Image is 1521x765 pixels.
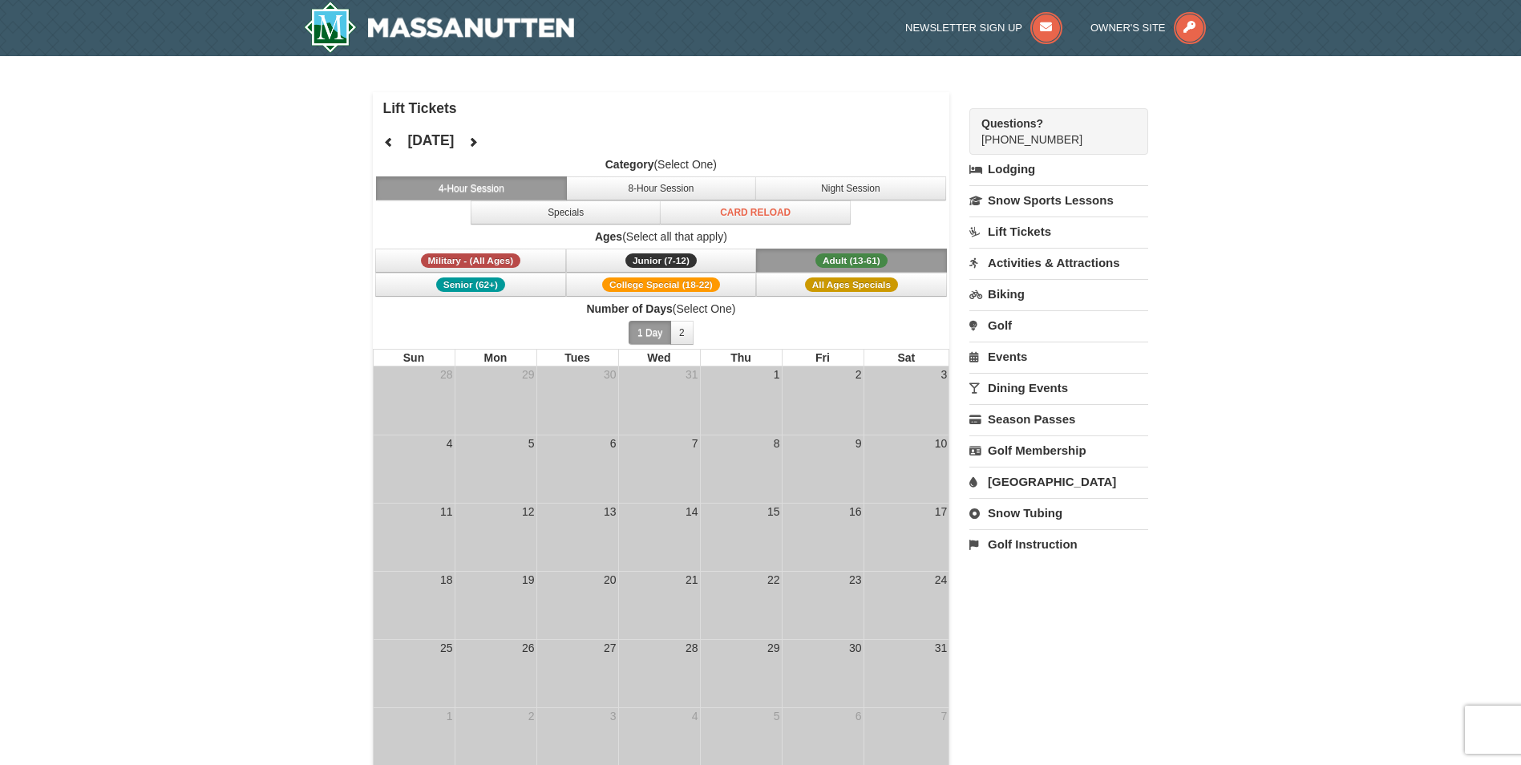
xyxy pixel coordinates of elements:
button: Junior (7-12) [566,249,757,273]
strong: Questions? [981,117,1043,130]
div: 30 [602,366,618,382]
div: 21 [684,572,700,588]
div: 31 [933,640,949,656]
div: 11 [439,504,455,520]
div: 31 [684,366,700,382]
div: 24 [933,572,949,588]
button: Senior (62+) [375,273,566,297]
a: Massanutten Resort [304,2,575,53]
th: Thu [700,349,782,366]
div: 3 [609,708,618,724]
a: Owner's Site [1090,22,1206,34]
h4: [DATE] [407,132,454,148]
div: 13 [602,504,618,520]
a: Golf [969,310,1148,340]
div: 3 [939,366,949,382]
th: Sun [373,349,455,366]
span: Military - (All Ages) [421,253,521,268]
button: Specials [471,200,661,225]
div: 10 [933,435,949,451]
div: 29 [766,640,782,656]
button: Night Session [755,176,946,200]
button: Adult (13-61) [756,249,947,273]
button: All Ages Specials [756,273,947,297]
div: 25 [439,640,455,656]
div: 4 [690,708,700,724]
div: 18 [439,572,455,588]
div: 9 [854,435,864,451]
div: 14 [684,504,700,520]
strong: Category [605,158,654,171]
div: 16 [847,504,864,520]
label: (Select One) [373,301,950,317]
div: 27 [602,640,618,656]
div: 20 [602,572,618,588]
a: Dining Events [969,373,1148,403]
button: 4-Hour Session [376,176,567,200]
span: Newsletter Sign Up [905,22,1022,34]
span: Owner's Site [1090,22,1166,34]
button: 2 [670,321,694,345]
a: Biking [969,279,1148,309]
div: 1 [772,366,782,382]
div: 19 [520,572,536,588]
div: 26 [520,640,536,656]
div: 8 [772,435,782,451]
div: 6 [854,708,864,724]
a: Lift Tickets [969,217,1148,246]
a: Activities & Attractions [969,248,1148,277]
div: 4 [445,435,455,451]
div: 30 [847,640,864,656]
label: (Select all that apply) [373,229,950,245]
span: Senior (62+) [436,277,505,292]
span: College Special (18-22) [602,277,720,292]
a: Golf Membership [969,435,1148,465]
th: Fri [782,349,864,366]
div: 6 [609,435,618,451]
a: Golf Instruction [969,529,1148,559]
div: 5 [772,708,782,724]
strong: Ages [595,230,622,243]
div: 2 [527,708,536,724]
div: 29 [520,366,536,382]
button: 8-Hour Session [566,176,757,200]
a: Lodging [969,155,1148,184]
div: 7 [939,708,949,724]
div: 5 [527,435,536,451]
div: 23 [847,572,864,588]
div: 15 [766,504,782,520]
th: Tues [536,349,618,366]
span: All Ages Specials [805,277,898,292]
a: Snow Tubing [969,498,1148,528]
div: 2 [854,366,864,382]
span: Adult (13-61) [815,253,888,268]
div: 12 [520,504,536,520]
div: 28 [684,640,700,656]
th: Sat [864,349,950,366]
button: Military - (All Ages) [375,249,566,273]
button: 1 Day [629,321,671,345]
img: Massanutten Resort Logo [304,2,575,53]
strong: Number of Days [586,302,672,315]
h4: Lift Tickets [383,100,950,116]
a: Season Passes [969,404,1148,434]
div: 28 [439,366,455,382]
a: Events [969,342,1148,371]
a: Snow Sports Lessons [969,185,1148,215]
th: Wed [618,349,700,366]
button: Card Reload [660,200,851,225]
button: College Special (18-22) [566,273,757,297]
span: [PHONE_NUMBER] [981,115,1119,146]
div: 17 [933,504,949,520]
a: [GEOGRAPHIC_DATA] [969,467,1148,496]
div: 1 [445,708,455,724]
div: 22 [766,572,782,588]
div: 7 [690,435,700,451]
a: Newsletter Sign Up [905,22,1062,34]
th: Mon [455,349,536,366]
span: Junior (7-12) [625,253,697,268]
label: (Select One) [373,156,950,172]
